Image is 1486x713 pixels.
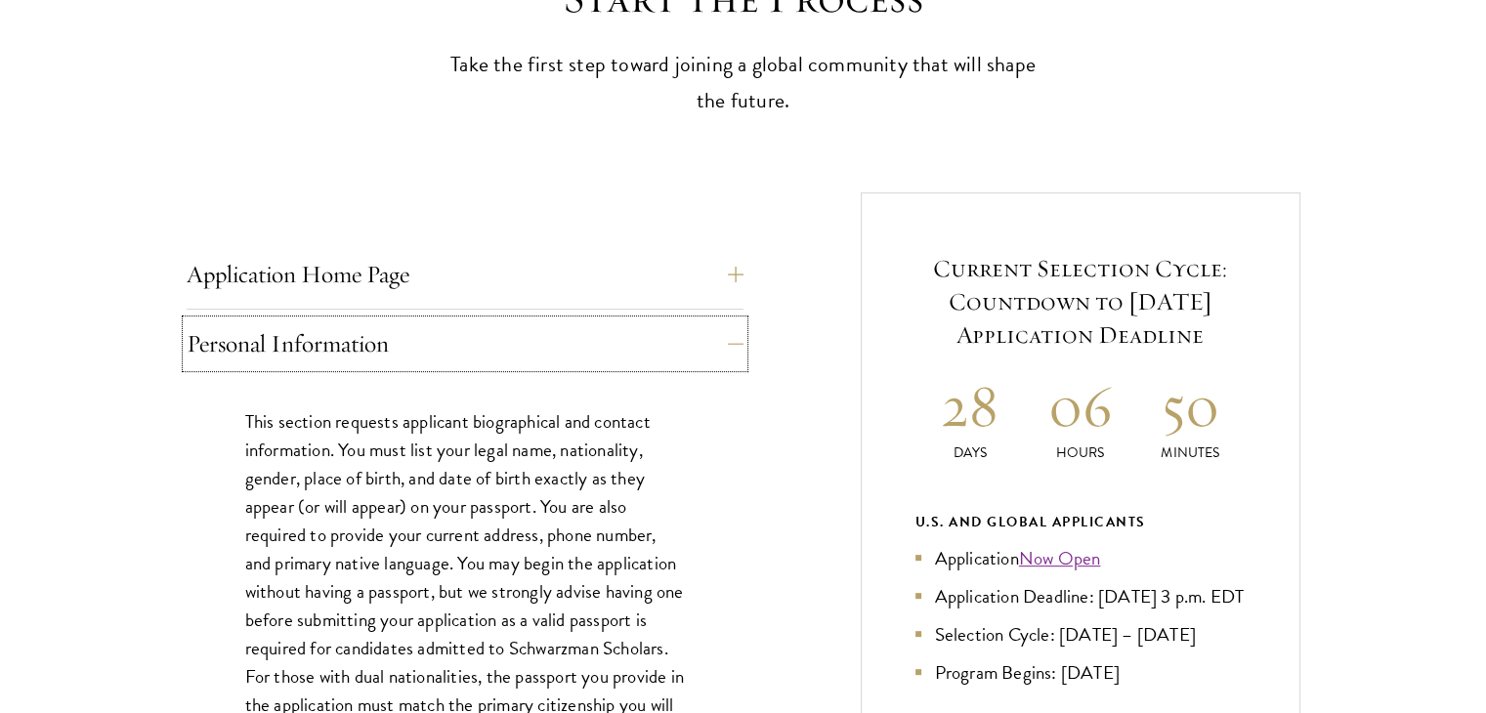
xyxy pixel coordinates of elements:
[915,582,1246,610] li: Application Deadline: [DATE] 3 p.m. EDT
[915,620,1246,649] li: Selection Cycle: [DATE] – [DATE]
[915,510,1246,534] div: U.S. and Global Applicants
[915,369,1026,442] h2: 28
[915,442,1026,463] p: Days
[187,320,743,367] button: Personal Information
[1135,442,1246,463] p: Minutes
[441,47,1046,119] p: Take the first step toward joining a global community that will shape the future.
[187,251,743,298] button: Application Home Page
[915,252,1246,352] h5: Current Selection Cycle: Countdown to [DATE] Application Deadline
[1025,442,1135,463] p: Hours
[1135,369,1246,442] h2: 50
[915,658,1246,687] li: Program Begins: [DATE]
[915,544,1246,572] li: Application
[1019,544,1101,572] a: Now Open
[1025,369,1135,442] h2: 06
